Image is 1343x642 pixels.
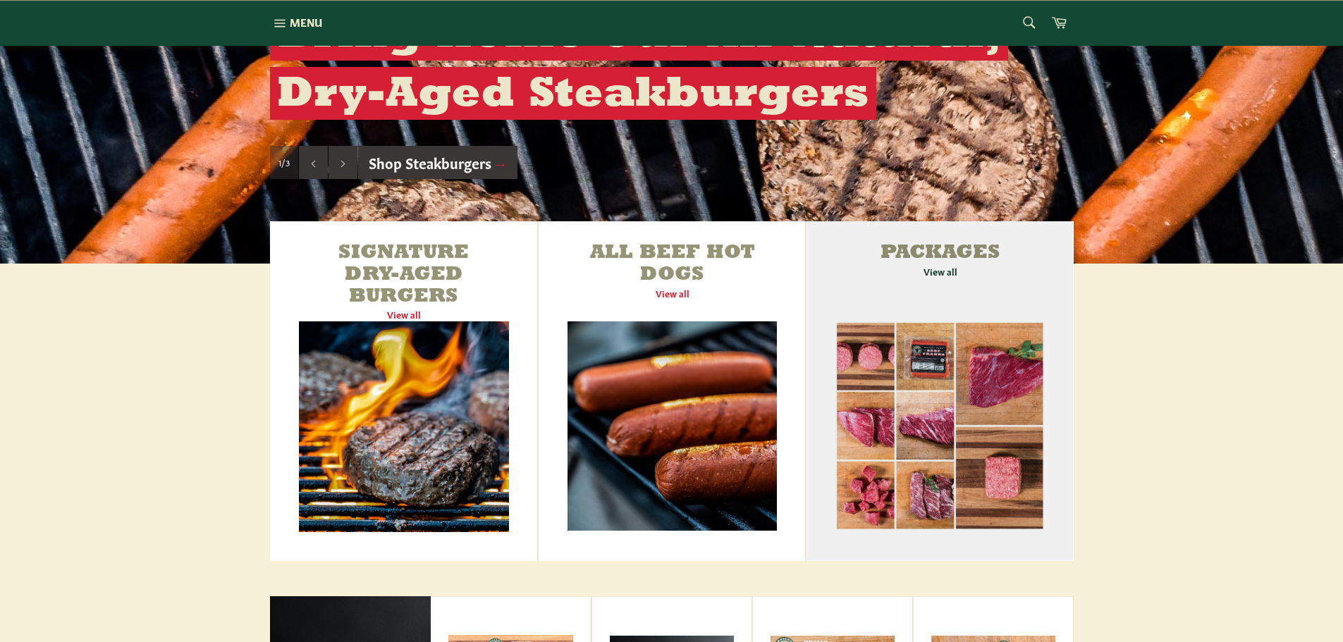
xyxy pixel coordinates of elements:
[278,156,290,168] span: 1/3
[299,146,328,180] button: Previous slide
[270,146,298,180] div: Slide 1, current
[290,15,322,30] span: Menu
[358,146,518,180] a: Shop Steakburgers
[329,146,357,180] button: Next slide
[493,152,508,172] span: →
[807,221,1073,561] a: Packages View all Packages
[539,221,805,561] a: All Beef Hot Dogs View all All Beef Hot Dogs
[270,221,538,561] a: Signature Dry-Aged Burgers View all Signature Dry-Aged Burgers
[256,1,336,46] button: Menu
